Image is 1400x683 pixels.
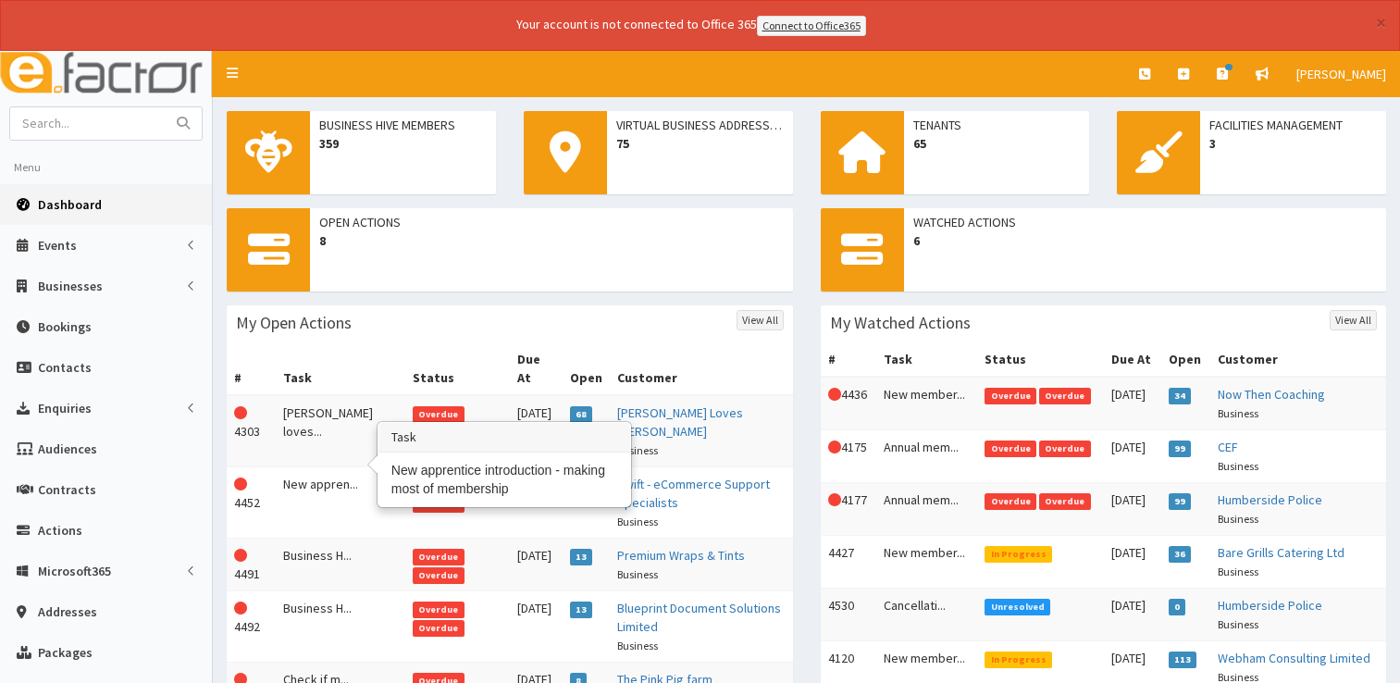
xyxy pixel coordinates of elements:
[319,134,487,153] span: 359
[276,590,405,662] td: Business H...
[1218,439,1238,455] a: CEF
[1169,652,1197,668] span: 113
[821,482,877,535] td: 4177
[1218,406,1258,420] small: Business
[821,342,877,377] th: #
[617,639,658,652] small: Business
[276,538,405,590] td: Business H...
[985,388,1036,404] span: Overdue
[1039,493,1091,510] span: Overdue
[1169,599,1186,615] span: 0
[38,359,92,376] span: Contacts
[563,342,610,395] th: Open
[757,16,866,36] a: Connect to Office365
[617,600,781,635] a: Blueprint Document Solutions Limited
[876,482,977,535] td: Annual mem...
[985,546,1052,563] span: In Progress
[319,213,784,231] span: Open Actions
[413,549,465,565] span: Overdue
[570,602,593,618] span: 13
[38,237,77,254] span: Events
[737,310,784,330] a: View All
[227,538,276,590] td: 4491
[821,535,877,588] td: 4427
[378,453,630,506] div: New apprentice introduction - making most of membership
[876,588,977,640] td: Cancellati...
[876,429,977,482] td: Annual mem...
[570,549,593,565] span: 13
[38,481,96,498] span: Contracts
[236,315,352,331] h3: My Open Actions
[1218,544,1344,561] a: Bare Grills Catering Ltd
[1169,493,1192,510] span: 99
[616,116,784,134] span: Virtual Business Addresses
[413,602,465,618] span: Overdue
[876,342,977,377] th: Task
[1104,377,1161,430] td: [DATE]
[234,602,247,615] i: This Action is overdue!
[617,443,658,457] small: Business
[38,400,92,416] span: Enquiries
[510,538,563,590] td: [DATE]
[378,423,630,453] h3: Task
[617,515,658,528] small: Business
[38,522,82,539] span: Actions
[1330,310,1377,330] a: View All
[38,603,97,620] span: Addresses
[610,342,793,395] th: Customer
[913,116,1081,134] span: Tenants
[1218,459,1258,473] small: Business
[1161,342,1210,377] th: Open
[617,476,770,511] a: Swift - eCommerce Support Specialists
[227,342,276,395] th: #
[1209,134,1377,153] span: 3
[227,590,276,662] td: 4492
[617,547,745,564] a: Premium Wraps & Tints
[913,134,1081,153] span: 65
[319,231,784,250] span: 8
[150,15,1233,36] div: Your account is not connected to Office 365
[985,652,1052,668] span: In Progress
[1104,342,1161,377] th: Due At
[876,377,977,430] td: New member...
[413,620,465,637] span: Overdue
[616,134,784,153] span: 75
[828,493,841,506] i: This Action is overdue!
[1218,491,1322,508] a: Humberside Police
[1218,512,1258,526] small: Business
[1169,388,1192,404] span: 34
[617,567,658,581] small: Business
[1209,116,1377,134] span: Facilities Management
[38,563,111,579] span: Microsoft365
[1296,66,1386,82] span: [PERSON_NAME]
[828,388,841,401] i: This Action is overdue!
[234,406,247,419] i: This Action is overdue!
[985,441,1036,457] span: Overdue
[413,406,465,423] span: Overdue
[1169,546,1192,563] span: 36
[38,644,93,661] span: Packages
[1039,441,1091,457] span: Overdue
[828,441,841,453] i: This Action is overdue!
[913,231,1378,250] span: 6
[1104,535,1161,588] td: [DATE]
[227,395,276,467] td: 4303
[227,466,276,538] td: 4452
[985,493,1036,510] span: Overdue
[985,599,1050,615] span: Unresolved
[510,342,563,395] th: Due At
[1218,617,1258,631] small: Business
[1218,650,1370,666] a: Webham Consulting Limited
[1282,51,1400,97] a: [PERSON_NAME]
[38,196,102,213] span: Dashboard
[1376,13,1386,32] button: ×
[276,466,405,538] td: New appren...
[10,107,166,140] input: Search...
[413,567,465,584] span: Overdue
[1218,386,1325,403] a: Now Then Coaching
[1104,588,1161,640] td: [DATE]
[510,395,563,467] td: [DATE]
[234,549,247,562] i: This Action is overdue!
[977,342,1104,377] th: Status
[1218,597,1322,614] a: Humberside Police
